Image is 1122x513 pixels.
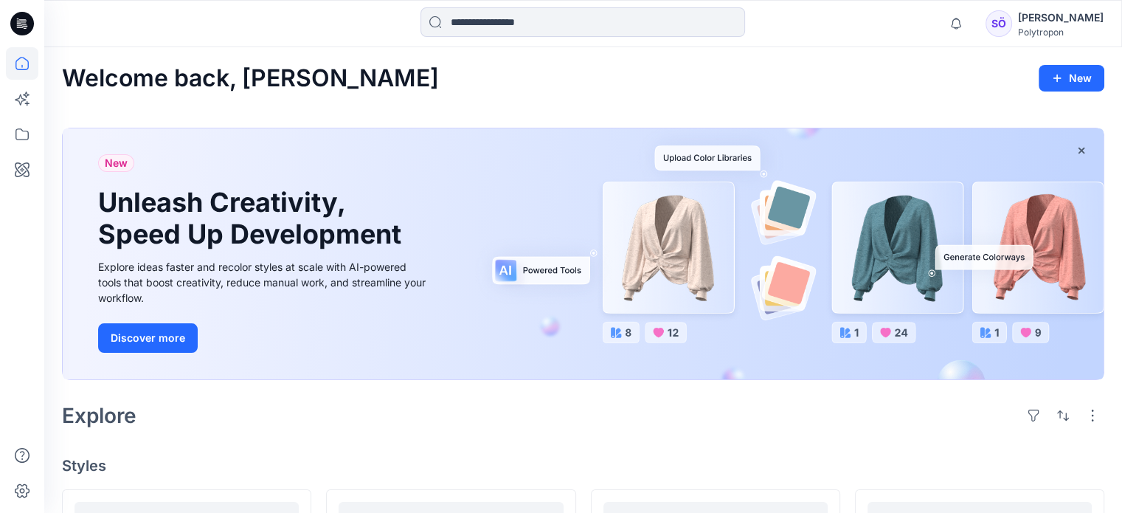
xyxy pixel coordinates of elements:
div: Polytropon [1018,27,1104,38]
div: Explore ideas faster and recolor styles at scale with AI-powered tools that boost creativity, red... [98,259,430,306]
a: Discover more [98,323,430,353]
h1: Unleash Creativity, Speed Up Development [98,187,408,250]
h2: Welcome back, [PERSON_NAME] [62,65,439,92]
span: New [105,154,128,172]
button: New [1039,65,1104,92]
h2: Explore [62,404,136,427]
button: Discover more [98,323,198,353]
div: SÖ [986,10,1012,37]
div: [PERSON_NAME] [1018,9,1104,27]
h4: Styles [62,457,1104,475]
